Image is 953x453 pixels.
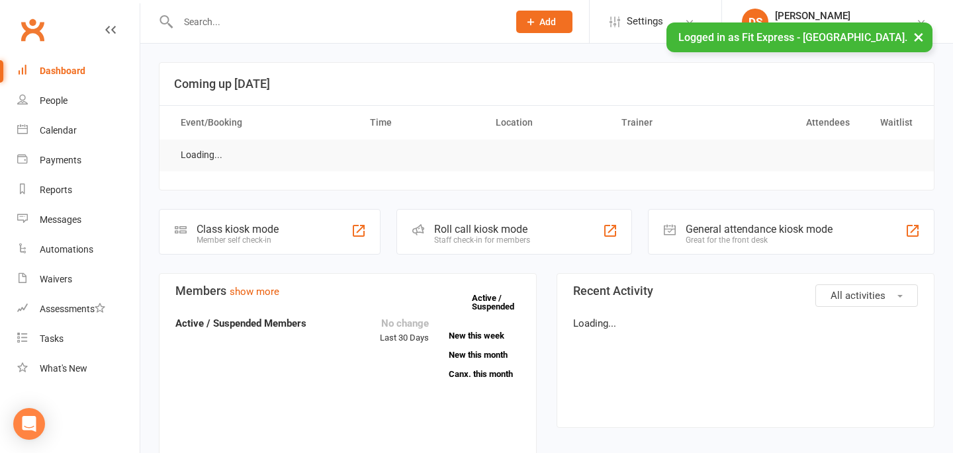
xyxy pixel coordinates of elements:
div: Member self check-in [197,235,279,245]
div: Staff check-in for members [434,235,530,245]
div: Class kiosk mode [197,223,279,235]
span: All activities [831,290,885,302]
div: Roll call kiosk mode [434,223,530,235]
a: Dashboard [17,56,140,86]
input: Search... [174,13,499,31]
div: Automations [40,244,93,255]
th: Event/Booking [169,106,358,140]
th: Location [484,106,610,140]
th: Trainer [610,106,735,140]
div: Fit Express - [GEOGRAPHIC_DATA] [775,22,916,34]
a: Automations [17,235,140,265]
div: People [40,95,68,106]
td: Loading... [169,140,234,171]
a: Active / Suspended [472,284,530,321]
div: Great for the front desk [686,235,833,245]
h3: Members [175,284,520,298]
a: Waivers [17,265,140,294]
a: Messages [17,205,140,235]
a: show more [230,286,279,298]
div: Calendar [40,125,77,136]
a: New this month [449,350,520,359]
div: No change [380,315,429,331]
div: What's New [40,363,87,374]
button: All activities [815,284,918,307]
a: New this week [449,331,520,340]
th: Time [358,106,484,140]
div: Messages [40,214,81,225]
div: [PERSON_NAME] [775,10,916,22]
a: Canx. this month [449,370,520,378]
div: Payments [40,155,81,165]
a: Clubworx [16,13,49,46]
div: Last 30 Days [380,315,429,345]
a: Tasks [17,324,140,354]
strong: Active / Suspended Members [175,317,306,329]
p: Loading... [573,315,918,331]
div: General attendance kiosk mode [686,223,833,235]
a: People [17,86,140,116]
a: Assessments [17,294,140,324]
div: Dashboard [40,65,85,76]
span: Add [539,17,556,27]
span: Settings [627,7,663,36]
button: Add [516,11,572,33]
span: Logged in as Fit Express - [GEOGRAPHIC_DATA]. [678,31,907,44]
div: Reports [40,185,72,195]
div: DS [742,9,768,35]
div: Assessments [40,304,105,314]
div: Open Intercom Messenger [13,408,45,440]
a: Calendar [17,116,140,145]
div: Waivers [40,274,72,284]
th: Waitlist [862,106,925,140]
a: What's New [17,354,140,384]
button: × [907,22,930,51]
h3: Recent Activity [573,284,918,298]
h3: Coming up [DATE] [174,77,919,91]
th: Attendees [735,106,861,140]
a: Payments [17,145,140,175]
div: Tasks [40,333,64,344]
a: Reports [17,175,140,205]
